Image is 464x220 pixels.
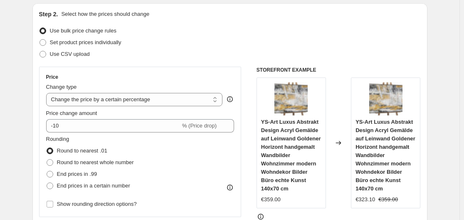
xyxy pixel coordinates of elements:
div: €359.00 [261,195,281,204]
input: -15 [46,119,180,132]
img: 91ZsRhzrQWL_80x.jpg [369,82,402,115]
span: YS-Art Luxus Abstrakt Design Acryl Gemälde auf Leinwand Goldener Horizont handgemalt Wandbilder W... [355,119,415,192]
span: % (Price drop) [182,122,217,129]
h3: Price [46,74,58,80]
div: €323.10 [355,195,375,204]
span: YS-Art Luxus Abstrakt Design Acryl Gemälde auf Leinwand Goldener Horizont handgemalt Wandbilder W... [261,119,321,192]
span: Round to nearest whole number [57,159,134,165]
strike: €359.00 [378,195,398,204]
span: Show rounding direction options? [57,201,137,207]
span: Set product prices individually [50,39,121,45]
h6: STOREFRONT EXAMPLE [257,67,421,73]
div: help [226,95,234,103]
span: Use bulk price change rules [50,27,116,34]
span: End prices in a certain number [57,182,130,189]
span: Round to nearest .01 [57,147,107,154]
span: Use CSV upload [50,51,90,57]
span: Rounding [46,136,69,142]
span: End prices in .99 [57,171,97,177]
span: Change type [46,84,77,90]
h2: Step 2. [39,10,58,18]
span: Price change amount [46,110,97,116]
p: Select how the prices should change [61,10,149,18]
img: 91ZsRhzrQWL_80x.jpg [274,82,308,115]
